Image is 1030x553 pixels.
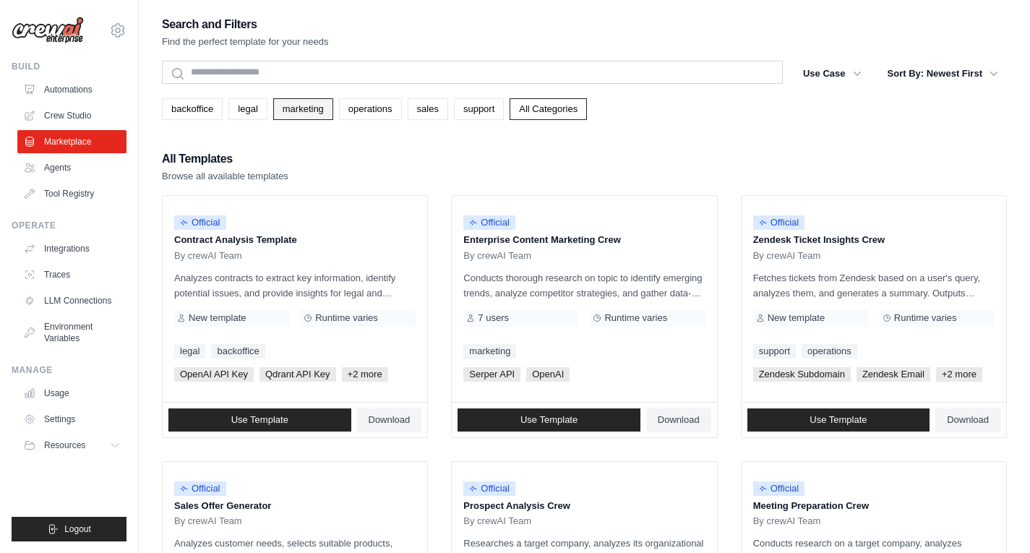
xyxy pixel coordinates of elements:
[17,104,126,127] a: Crew Studio
[174,344,205,359] a: legal
[174,499,416,513] p: Sales Offer Generator
[17,408,126,431] a: Settings
[162,149,288,169] h2: All Templates
[753,499,995,513] p: Meeting Preparation Crew
[259,367,336,382] span: Qdrant API Key
[174,481,226,496] span: Official
[162,14,329,35] h2: Search and Filters
[211,344,265,359] a: backoffice
[17,237,126,260] a: Integrations
[17,382,126,405] a: Usage
[463,250,531,262] span: By crewAI Team
[894,312,957,324] span: Runtime varies
[174,250,242,262] span: By crewAI Team
[463,344,516,359] a: marketing
[339,98,402,120] a: operations
[753,215,805,230] span: Official
[810,414,867,426] span: Use Template
[168,408,351,432] a: Use Template
[231,414,288,426] span: Use Template
[753,233,995,247] p: Zendesk Ticket Insights Crew
[463,515,531,527] span: By crewAI Team
[174,270,416,301] p: Analyzes contracts to extract key information, identify potential issues, and provide insights fo...
[463,499,705,513] p: Prospect Analysis Crew
[463,270,705,301] p: Conducts thorough research on topic to identify emerging trends, analyze competitor strategies, a...
[753,367,851,382] span: Zendesk Subdomain
[753,481,805,496] span: Official
[17,263,126,286] a: Traces
[162,35,329,49] p: Find the perfect template for your needs
[12,364,126,376] div: Manage
[12,17,84,44] img: Logo
[857,367,930,382] span: Zendesk Email
[458,408,640,432] a: Use Template
[520,414,578,426] span: Use Template
[753,250,821,262] span: By crewAI Team
[879,61,1007,87] button: Sort By: Newest First
[463,367,520,382] span: Serper API
[174,367,254,382] span: OpenAI API Key
[604,312,667,324] span: Runtime varies
[174,233,416,247] p: Contract Analysis Template
[12,61,126,72] div: Build
[17,434,126,457] button: Resources
[12,220,126,231] div: Operate
[463,233,705,247] p: Enterprise Content Marketing Crew
[454,98,504,120] a: support
[189,312,246,324] span: New template
[64,523,91,535] span: Logout
[17,289,126,312] a: LLM Connections
[802,344,857,359] a: operations
[463,215,515,230] span: Official
[174,515,242,527] span: By crewAI Team
[510,98,587,120] a: All Categories
[162,169,288,184] p: Browse all available templates
[658,414,700,426] span: Download
[947,414,989,426] span: Download
[228,98,267,120] a: legal
[357,408,422,432] a: Download
[17,130,126,153] a: Marketplace
[936,367,982,382] span: +2 more
[17,315,126,350] a: Environment Variables
[753,344,796,359] a: support
[463,481,515,496] span: Official
[646,408,711,432] a: Download
[935,408,1000,432] a: Download
[753,270,995,301] p: Fetches tickets from Zendesk based on a user's query, analyzes them, and generates a summary. Out...
[12,517,126,541] button: Logout
[44,440,85,451] span: Resources
[17,156,126,179] a: Agents
[315,312,378,324] span: Runtime varies
[794,61,870,87] button: Use Case
[17,182,126,205] a: Tool Registry
[753,515,821,527] span: By crewAI Team
[342,367,388,382] span: +2 more
[408,98,448,120] a: sales
[768,312,825,324] span: New template
[478,312,509,324] span: 7 users
[747,408,930,432] a: Use Template
[526,367,570,382] span: OpenAI
[17,78,126,101] a: Automations
[174,215,226,230] span: Official
[369,414,411,426] span: Download
[273,98,333,120] a: marketing
[162,98,223,120] a: backoffice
